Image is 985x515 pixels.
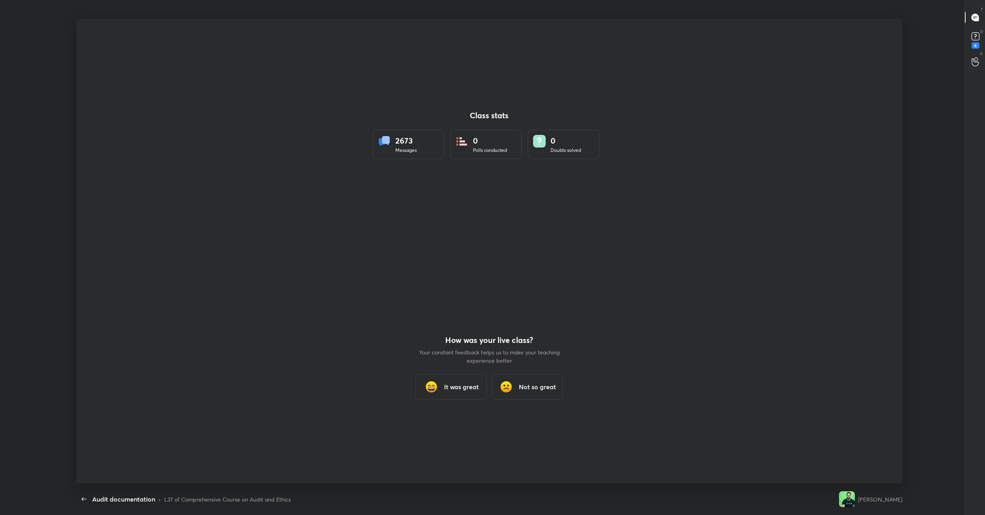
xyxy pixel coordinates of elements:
[444,382,479,392] h3: It was great
[839,491,855,507] img: 34c2f5a4dc334ab99cba7f7ce517d6b6.jpg
[395,147,417,154] div: Messages
[981,6,983,12] p: T
[980,51,983,57] p: G
[550,147,581,154] div: Doubts solved
[418,335,560,345] h4: How was your live class?
[158,495,161,504] div: •
[423,379,439,395] img: grinning_face_with_smiling_eyes_cmp.gif
[418,348,560,365] p: Your constant feedback helps us to make your teaching experience better
[473,135,507,147] div: 0
[980,28,983,34] p: D
[858,495,902,504] div: [PERSON_NAME]
[498,379,514,395] img: frowning_face_cmp.gif
[378,135,391,148] img: statsMessages.856aad98.svg
[533,135,546,148] img: doubts.8a449be9.svg
[373,111,605,120] h4: Class stats
[972,42,979,49] div: 8
[395,135,417,147] div: 2673
[455,135,468,148] img: statsPoll.b571884d.svg
[164,495,291,504] div: L37 of Comprehensive Course on Audit and Ethics
[92,494,155,504] div: Audit documentation
[550,135,581,147] div: 0
[473,147,507,154] div: Polls conducted
[519,382,556,392] h3: Not so great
